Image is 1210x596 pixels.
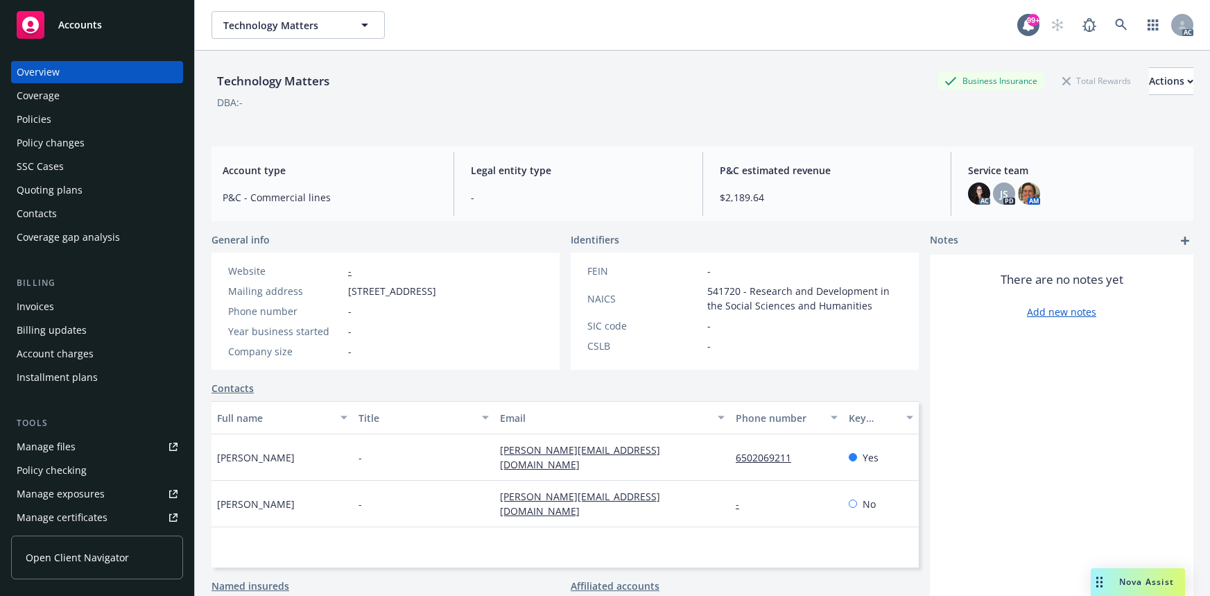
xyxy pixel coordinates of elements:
div: Email [500,411,709,425]
span: Identifiers [571,232,619,247]
div: Technology Matters [211,72,335,90]
a: - [736,497,750,511]
button: Actions [1149,67,1193,95]
a: [PERSON_NAME][EMAIL_ADDRESS][DOMAIN_NAME] [500,490,660,518]
span: - [707,318,711,333]
a: Accounts [11,6,183,44]
a: Search [1107,11,1135,39]
a: - [348,264,352,278]
a: Coverage gap analysis [11,226,183,248]
div: Phone number [736,411,822,425]
div: Tools [11,416,183,430]
div: Key contact [849,411,898,425]
span: Open Client Navigator [26,550,129,565]
div: CSLB [587,339,702,353]
div: Total Rewards [1055,72,1138,90]
span: - [358,497,362,511]
div: Coverage [17,85,60,107]
div: Account charges [17,343,94,365]
a: Policy checking [11,459,183,482]
a: Overview [11,61,183,83]
a: SSC Cases [11,155,183,178]
button: Key contact [843,401,919,434]
a: Manage exposures [11,483,183,505]
span: - [471,190,685,205]
div: Actions [1149,68,1193,94]
span: - [707,264,711,278]
span: JS [1000,187,1008,201]
div: Drag to move [1091,568,1108,596]
div: Installment plans [17,366,98,389]
a: 6502069211 [736,451,802,464]
a: Contacts [11,203,183,225]
div: Billing updates [17,319,87,341]
button: Nova Assist [1091,568,1185,596]
div: Policy checking [17,459,87,482]
span: - [358,450,362,465]
a: Switch app [1139,11,1167,39]
a: Coverage [11,85,183,107]
div: Coverage gap analysis [17,226,120,248]
a: Billing updates [11,319,183,341]
div: Manage exposures [17,483,105,505]
span: [PERSON_NAME] [217,450,295,465]
span: - [348,324,352,339]
span: No [863,497,876,511]
a: Quoting plans [11,179,183,201]
div: Mailing address [228,284,343,298]
a: Policies [11,108,183,130]
span: [PERSON_NAME] [217,497,295,511]
div: DBA: - [217,95,243,110]
div: Full name [217,411,332,425]
span: There are no notes yet [1001,271,1123,288]
a: Named insureds [211,579,289,593]
a: Affiliated accounts [571,579,659,593]
a: Start snowing [1044,11,1071,39]
div: NAICS [587,291,702,306]
button: Technology Matters [211,11,385,39]
span: General info [211,232,270,247]
a: add [1177,232,1193,249]
div: Manage certificates [17,506,107,529]
img: photo [968,182,990,205]
div: Title [358,411,474,425]
button: Email [494,401,730,434]
span: - [348,304,352,318]
div: 99+ [1027,14,1039,26]
div: SIC code [587,318,702,333]
span: Technology Matters [223,18,343,33]
div: Business Insurance [937,72,1044,90]
div: Policies [17,108,51,130]
span: Notes [930,232,958,249]
span: Legal entity type [471,163,685,178]
a: Add new notes [1027,305,1096,319]
a: Account charges [11,343,183,365]
span: 541720 - Research and Development in the Social Sciences and Humanities [707,284,902,313]
button: Phone number [730,401,843,434]
span: Service team [968,163,1182,178]
div: Manage files [17,436,76,458]
a: [PERSON_NAME][EMAIL_ADDRESS][DOMAIN_NAME] [500,443,660,471]
a: Report a Bug [1075,11,1103,39]
a: Manage certificates [11,506,183,529]
span: Account type [223,163,437,178]
span: - [707,339,711,353]
span: - [348,344,352,359]
div: Contacts [17,203,57,225]
span: Accounts [58,19,102,31]
span: [STREET_ADDRESS] [348,284,436,298]
span: P&C - Commercial lines [223,190,437,205]
img: photo [1018,182,1040,205]
a: Invoices [11,296,183,318]
div: FEIN [587,264,702,278]
span: Nova Assist [1119,576,1174,588]
button: Full name [211,401,353,434]
div: Quoting plans [17,179,83,201]
a: Installment plans [11,366,183,389]
div: Phone number [228,304,343,318]
div: Year business started [228,324,343,339]
span: P&C estimated revenue [720,163,934,178]
div: Policy changes [17,132,85,154]
div: Website [228,264,343,278]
